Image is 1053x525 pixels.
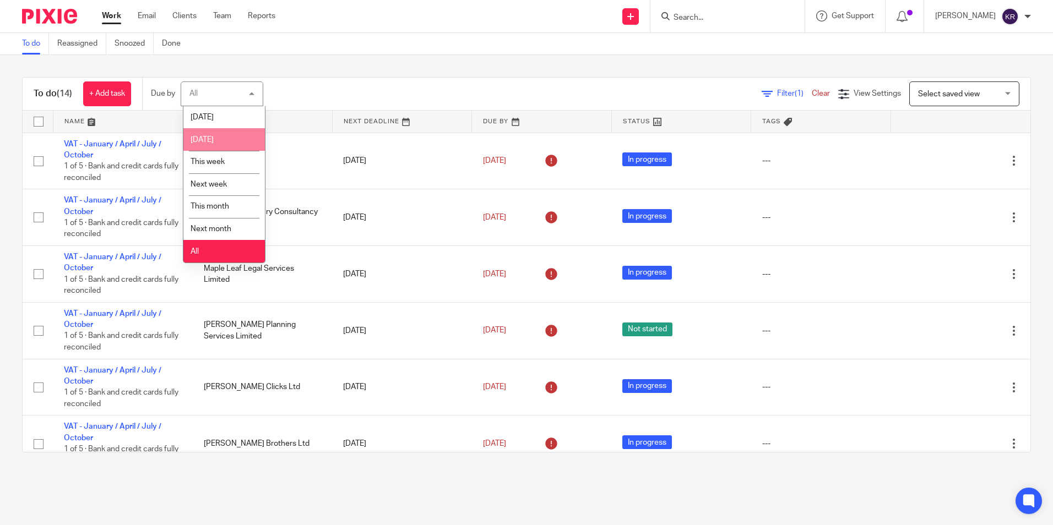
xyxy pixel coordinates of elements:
[483,157,506,165] span: [DATE]
[64,367,161,385] a: VAT - January / April / July / October
[332,133,472,189] td: [DATE]
[622,435,672,449] span: In progress
[64,332,178,352] span: 1 of 5 · Bank and credit cards fully reconciled
[172,10,197,21] a: Clients
[191,113,214,121] span: [DATE]
[102,10,121,21] a: Work
[115,33,154,54] a: Snoozed
[191,181,227,188] span: Next week
[332,246,472,303] td: [DATE]
[191,248,199,255] span: All
[762,325,880,336] div: ---
[64,445,178,464] span: 1 of 5 · Bank and credit cards fully reconciled
[57,89,72,98] span: (14)
[64,140,161,159] a: VAT - January / April / July / October
[332,359,472,415] td: [DATE]
[57,33,106,54] a: Reassigned
[483,440,506,447] span: [DATE]
[762,155,880,166] div: ---
[191,136,214,144] span: [DATE]
[193,302,333,359] td: [PERSON_NAME] Planning Services Limited
[832,12,874,20] span: Get Support
[83,81,131,106] a: + Add task
[162,33,189,54] a: Done
[64,423,161,441] a: VAT - January / April / July / October
[332,302,472,359] td: [DATE]
[1001,8,1019,25] img: svg%3E
[248,10,275,21] a: Reports
[332,415,472,472] td: [DATE]
[935,10,996,21] p: [PERSON_NAME]
[189,90,198,97] div: All
[812,90,830,97] a: Clear
[213,10,231,21] a: Team
[795,90,804,97] span: (1)
[193,415,333,472] td: [PERSON_NAME] Brothers Ltd
[193,359,333,415] td: [PERSON_NAME] Clicks Ltd
[762,118,781,124] span: Tags
[622,322,672,336] span: Not started
[191,225,231,233] span: Next month
[64,219,178,238] span: 1 of 5 · Bank and credit cards fully reconciled
[193,246,333,303] td: Maple Leaf Legal Services Limited
[672,13,772,23] input: Search
[762,438,880,449] div: ---
[64,310,161,329] a: VAT - January / April / July / October
[191,158,225,166] span: This week
[483,214,506,221] span: [DATE]
[22,33,49,54] a: To do
[483,383,506,391] span: [DATE]
[918,90,980,98] span: Select saved view
[64,389,178,408] span: 1 of 5 · Bank and credit cards fully reconciled
[622,266,672,280] span: In progress
[191,203,229,210] span: This month
[622,379,672,393] span: In progress
[64,253,161,272] a: VAT - January / April / July / October
[762,212,880,223] div: ---
[762,381,880,392] div: ---
[22,9,77,24] img: Pixie
[64,276,178,295] span: 1 of 5 · Bank and credit cards fully reconciled
[483,270,506,278] span: [DATE]
[854,90,901,97] span: View Settings
[64,196,161,215] a: VAT - January / April / July / October
[151,88,175,99] p: Due by
[622,152,672,166] span: In progress
[138,10,156,21] a: Email
[332,189,472,246] td: [DATE]
[622,209,672,223] span: In progress
[483,327,506,335] span: [DATE]
[34,88,72,100] h1: To do
[777,90,812,97] span: Filter
[64,162,178,182] span: 1 of 5 · Bank and credit cards fully reconciled
[762,269,880,280] div: ---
